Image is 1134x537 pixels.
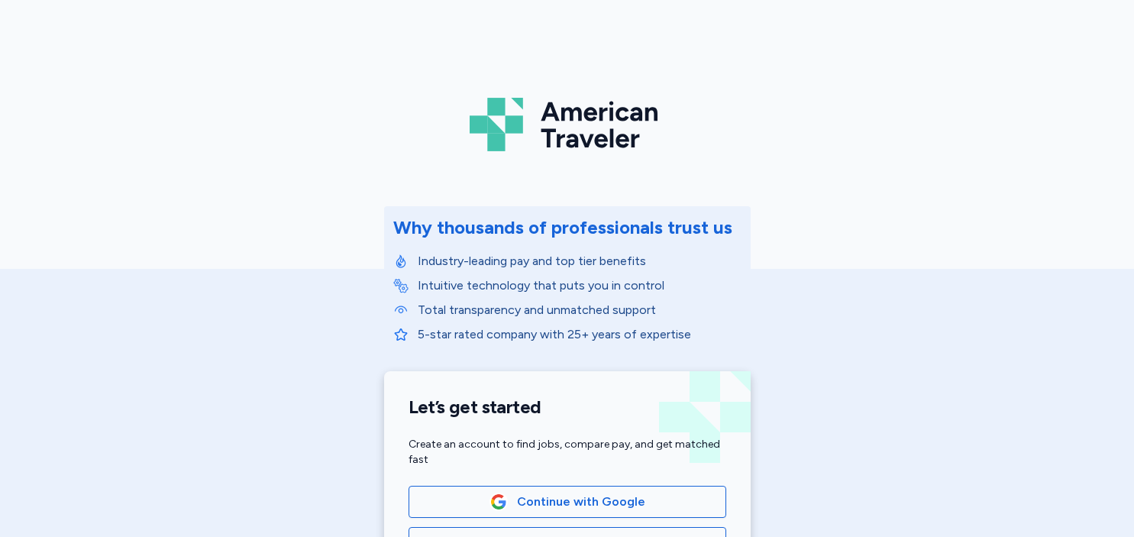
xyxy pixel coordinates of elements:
[393,215,732,240] div: Why thousands of professionals trust us
[418,277,741,295] p: Intuitive technology that puts you in control
[409,437,726,467] div: Create an account to find jobs, compare pay, and get matched fast
[418,301,741,319] p: Total transparency and unmatched support
[470,92,665,157] img: Logo
[517,493,645,511] span: Continue with Google
[409,396,726,419] h1: Let’s get started
[418,252,741,270] p: Industry-leading pay and top tier benefits
[490,493,507,510] img: Google Logo
[418,325,741,344] p: 5-star rated company with 25+ years of expertise
[409,486,726,518] button: Google LogoContinue with Google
